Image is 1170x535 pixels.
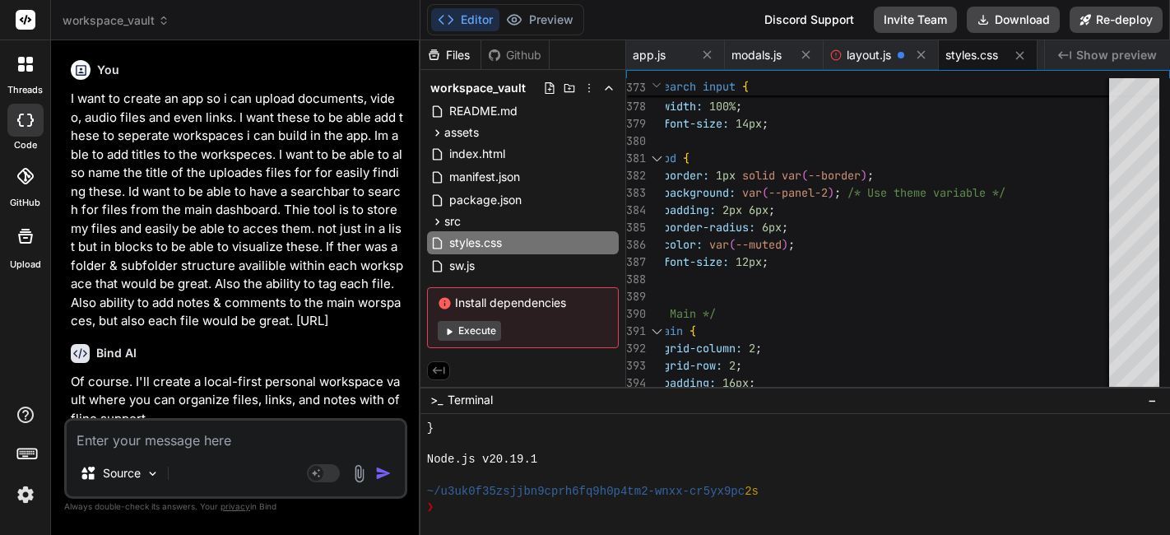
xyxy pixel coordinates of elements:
span: ; [749,375,755,390]
span: Node.js v20.19.1 [427,452,537,468]
span: 16px [722,375,749,390]
span: 100% [709,99,736,114]
div: 382 [626,167,644,184]
span: border: [663,168,709,183]
span: ; [782,220,788,235]
span: /* Use theme variable */ [847,185,1005,200]
div: 388 [626,271,644,288]
div: 385 [626,219,644,236]
span: ( [801,168,808,183]
div: 393 [626,357,644,374]
label: threads [7,83,43,97]
span: ) [782,237,788,252]
button: − [1144,387,1160,413]
button: Preview [499,8,580,31]
span: padding: [663,202,716,217]
span: font-size: [663,254,729,269]
button: Download [967,7,1060,33]
img: Pick Models [146,467,160,481]
span: 2px [722,202,742,217]
span: var [782,168,801,183]
span: manifest.json [448,167,522,187]
span: workspace_vault [430,80,526,96]
span: layout.js [847,47,891,63]
h6: Bind AI [96,345,137,361]
span: ) [828,185,834,200]
span: package.json [448,190,523,210]
span: font-size: [663,116,729,131]
span: ; [788,237,795,252]
div: Discord Support [754,7,864,33]
div: 387 [626,254,644,271]
span: 6px [762,220,782,235]
span: ; [762,116,768,131]
span: src [444,213,461,230]
label: GitHub [10,196,40,210]
span: ; [834,185,841,200]
div: 389 [626,288,644,305]
span: 373 [626,79,644,96]
span: modals.js [731,47,782,63]
span: styles.css [448,233,504,253]
span: ; [768,202,775,217]
button: Execute [438,321,501,341]
span: { [683,151,689,165]
img: icon [375,465,392,481]
span: /* Main */ [650,306,716,321]
span: ( [729,237,736,252]
span: README.md [448,101,519,121]
span: { [742,79,749,94]
div: Files [420,47,481,63]
span: 1px [716,168,736,183]
div: 386 [626,236,644,254]
label: code [14,138,37,152]
span: 2 [729,358,736,373]
span: .main [650,323,683,338]
span: 6px [749,202,768,217]
div: Click to collapse the range. [646,323,667,340]
span: var [709,237,729,252]
span: ; [736,358,742,373]
h6: You [97,62,119,78]
p: Source [103,465,141,481]
span: grid-column: [663,341,742,356]
div: 379 [626,115,644,133]
span: privacy [221,501,250,511]
span: ; [762,254,768,269]
span: color: [663,237,703,252]
span: assets [444,124,479,141]
span: width: [663,99,703,114]
span: index.html [448,144,507,164]
span: Terminal [448,392,493,408]
span: --border [808,168,861,183]
div: 390 [626,305,644,323]
span: ) [861,168,867,183]
span: workspace_vault [63,12,169,29]
div: Github [481,47,549,63]
div: 378 [626,98,644,115]
button: Re-deploy [1070,7,1163,33]
span: background: [663,185,736,200]
div: 381 [626,150,644,167]
span: styles.css [945,47,998,63]
label: Upload [10,258,41,272]
p: Of course. I'll create a local-first personal workspace vault where you can organize files, links... [71,373,404,429]
span: solid [742,168,775,183]
span: } [427,421,434,436]
div: 392 [626,340,644,357]
div: 384 [626,202,644,219]
div: 383 [626,184,644,202]
span: ; [867,168,874,183]
span: Show preview [1076,47,1157,63]
span: 12px [736,254,762,269]
span: ❯ [427,500,435,515]
span: grid-row: [663,358,722,373]
span: border-radius: [663,220,755,235]
span: 2 [749,341,755,356]
span: 14px [736,116,762,131]
p: I want to create an app so i can upload documents, video, audio files and even links. I want thes... [71,90,404,331]
div: 380 [626,133,644,150]
span: ~/u3uk0f35zsjjbn9cprh6fq9h0p4tm2-wnxx-cr5yx9pc [427,484,745,500]
span: − [1148,392,1157,408]
img: settings [12,481,39,509]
